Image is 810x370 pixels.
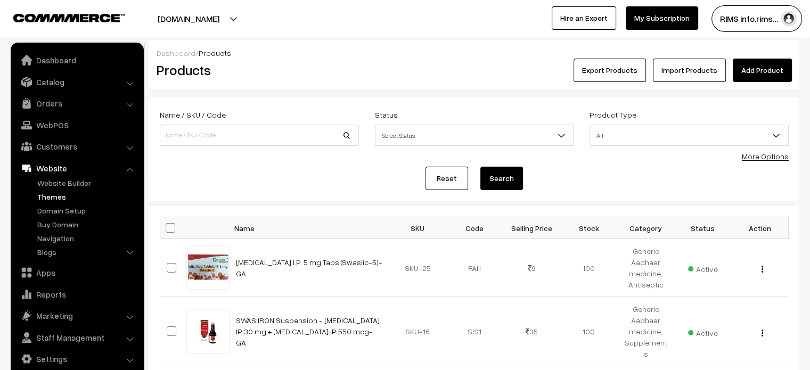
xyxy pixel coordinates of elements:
[13,51,140,70] a: Dashboard
[617,239,674,297] td: Generic Aadhaar medicine, Antiseptic
[160,125,359,146] input: Name / SKU / Code
[733,59,792,82] a: Add Product
[446,297,503,366] td: SIS1
[560,297,617,366] td: 100
[781,11,797,27] img: user
[35,246,140,258] a: Blogs
[731,217,788,239] th: Action
[590,109,636,120] label: Product Type
[711,5,802,32] button: RIMS info.rims…
[389,239,446,297] td: SKU-25
[426,167,468,190] a: Reset
[503,239,560,297] td: 9
[13,285,140,304] a: Reports
[503,297,560,366] td: 35
[653,59,726,82] a: Import Products
[13,94,140,113] a: Orders
[560,217,617,239] th: Stock
[375,125,574,146] span: Select Status
[13,263,140,282] a: Apps
[35,219,140,230] a: Buy Domain
[389,217,446,239] th: SKU
[762,266,763,273] img: Menu
[742,152,789,161] a: More Options
[389,297,446,366] td: SKU-16
[688,261,718,275] span: Active
[375,126,574,145] span: Select Status
[35,233,140,244] a: Navigation
[13,116,140,135] a: WebPOS
[35,177,140,188] a: Website Builder
[13,159,140,178] a: Website
[590,126,788,145] span: All
[626,6,698,30] a: My Subscription
[13,349,140,368] a: Settings
[236,316,380,347] a: SWAS IRON Suspension - [MEDICAL_DATA] IP 30 mg + [MEDICAL_DATA] IP 550 mcg- GA
[13,11,107,23] a: COMMMERCE
[230,217,389,239] th: Name
[157,48,195,57] a: Dashboard
[617,217,674,239] th: Category
[13,328,140,347] a: Staff Management
[446,239,503,297] td: FAI1
[480,167,523,190] button: Search
[160,109,226,120] label: Name / SKU / Code
[13,306,140,325] a: Marketing
[375,109,398,120] label: Status
[120,5,257,32] button: [DOMAIN_NAME]
[590,125,789,146] span: All
[13,14,125,22] img: COMMMERCE
[35,191,140,202] a: Themes
[199,48,231,57] span: Products
[674,217,731,239] th: Status
[617,297,674,366] td: Generic Aadhaar medicine, Supplements
[157,47,792,59] div: /
[446,217,503,239] th: Code
[560,239,617,297] td: 100
[35,205,140,216] a: Domain Setup
[762,330,763,336] img: Menu
[157,62,358,78] h2: Products
[552,6,616,30] a: Hire an Expert
[503,217,560,239] th: Selling Price
[13,72,140,92] a: Catalog
[688,325,718,339] span: Active
[13,137,140,156] a: Customers
[236,258,382,278] a: [MEDICAL_DATA] I.P. 5 mg Tabs (Swaslic-5)- GA
[574,59,646,82] button: Export Products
